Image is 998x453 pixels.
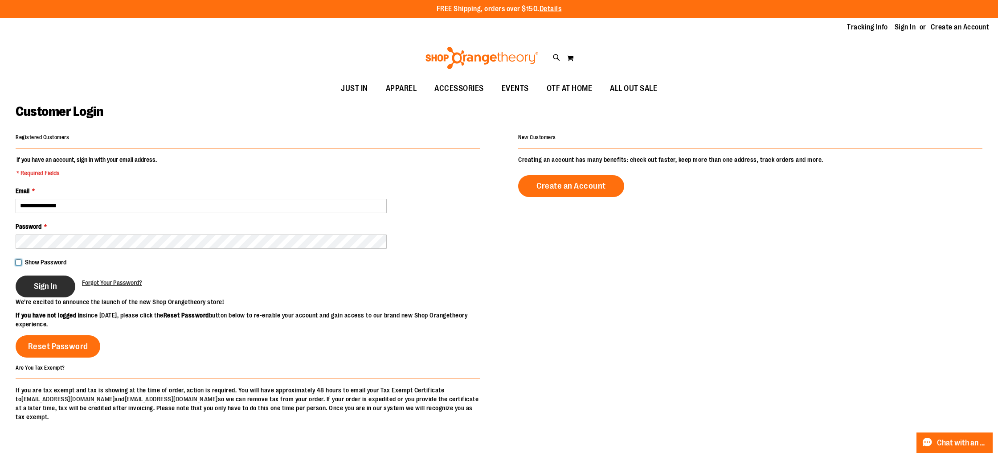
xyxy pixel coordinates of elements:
a: [EMAIL_ADDRESS][DOMAIN_NAME] [125,395,218,403]
strong: If you have not logged in [16,312,83,319]
a: [EMAIL_ADDRESS][DOMAIN_NAME] [21,395,115,403]
a: Tracking Info [847,22,888,32]
span: ALL OUT SALE [610,78,657,99]
span: Sign In [34,281,57,291]
span: Chat with an Expert [937,439,987,447]
a: Sign In [895,22,916,32]
span: Show Password [25,259,66,266]
span: * Required Fields [16,169,157,177]
strong: New Customers [518,134,556,140]
a: Details [540,5,562,13]
p: Creating an account has many benefits: check out faster, keep more than one address, track orders... [518,155,982,164]
span: Password [16,223,41,230]
p: If you are tax exempt and tax is showing at the time of order, action is required. You will have ... [16,386,480,421]
button: Chat with an Expert [916,432,993,453]
strong: Reset Password [164,312,209,319]
button: Sign In [16,276,75,297]
p: We’re excited to announce the launch of the new Shop Orangetheory store! [16,297,499,306]
span: Email [16,187,29,194]
img: Shop Orangetheory [424,47,540,69]
strong: Are You Tax Exempt? [16,364,65,371]
a: Reset Password [16,335,100,358]
p: since [DATE], please click the button below to re-enable your account and gain access to our bran... [16,311,499,329]
a: Forgot Your Password? [82,278,142,287]
span: Reset Password [28,342,88,351]
a: Create an Account [518,175,624,197]
span: EVENTS [502,78,529,99]
span: Customer Login [16,104,103,119]
span: APPAREL [386,78,417,99]
span: Forgot Your Password? [82,279,142,286]
span: Create an Account [536,181,606,191]
strong: Registered Customers [16,134,69,140]
span: OTF AT HOME [547,78,593,99]
p: FREE Shipping, orders over $150. [437,4,562,14]
span: JUST IN [341,78,368,99]
legend: If you have an account, sign in with your email address. [16,155,158,177]
a: Create an Account [931,22,990,32]
span: ACCESSORIES [434,78,484,99]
